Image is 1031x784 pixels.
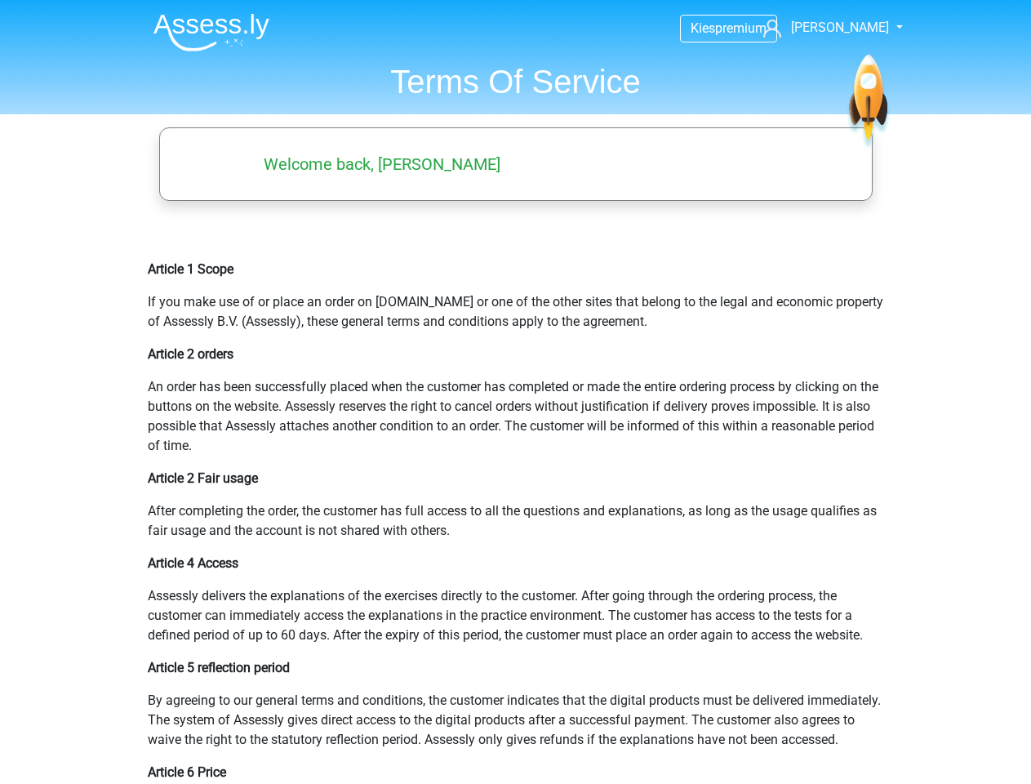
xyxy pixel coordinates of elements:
img: spaceship.7d73109d6933.svg [846,55,891,150]
p: If you make use of or place an order on [DOMAIN_NAME] or one of the other sites that belong to th... [148,292,884,332]
b: Article 5 reflection period [148,660,290,675]
p: By agreeing to our general terms and conditions, the customer indicates that the digital products... [148,691,884,750]
b: Article 2 Fair usage [148,470,258,486]
h1: Terms Of Service [140,62,891,101]
a: [PERSON_NAME] [757,18,891,38]
a: Kiespremium [681,17,776,39]
p: After completing the order, the customer has full access to all the questions and explanations, a... [148,501,884,541]
span: premium [715,20,767,36]
b: Article 6 Price [148,764,226,780]
b: Article 1 Scope [148,261,233,277]
span: Kies [691,20,715,36]
span: [PERSON_NAME] [791,20,889,35]
h5: Welcome back, [PERSON_NAME] [180,154,584,174]
p: Assessly delivers the explanations of the exercises directly to the customer. After going through... [148,586,884,645]
b: Article 2 orders [148,346,233,362]
p: An order has been successfully placed when the customer has completed or made the entire ordering... [148,377,884,456]
b: Article 4 Access [148,555,238,571]
img: Assessly [153,13,269,51]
